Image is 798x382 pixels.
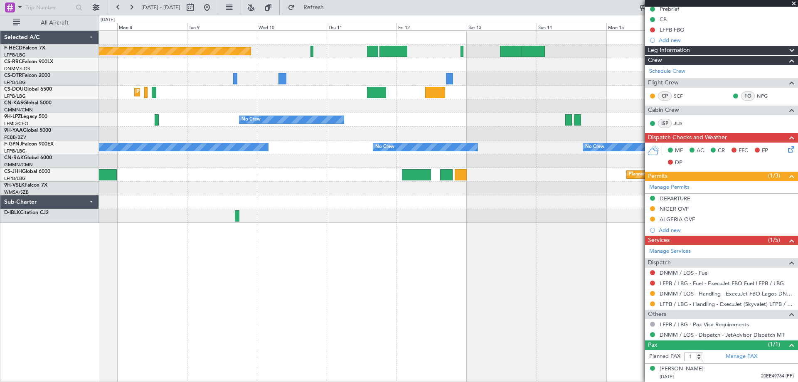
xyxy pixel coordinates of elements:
a: F-HECDFalcon 7X [4,46,45,51]
div: NIGER OVF [660,205,689,212]
div: Planned Maint [GEOGRAPHIC_DATA] ([GEOGRAPHIC_DATA]) [629,168,760,181]
div: FO [741,91,755,101]
div: No Crew [585,141,604,153]
a: NPG [757,92,776,100]
span: CN-RAK [4,155,24,160]
span: CS-DOU [4,87,24,92]
div: [DATE] [101,17,115,24]
a: DNMM / LOS - Handling - ExecuJet FBO Lagos DNMM / LOS [660,290,794,297]
a: LFPB/LBG [4,52,26,58]
a: 9H-LPZLegacy 500 [4,114,47,119]
a: CS-DTRFalcon 2000 [4,73,50,78]
span: CS-DTR [4,73,22,78]
span: Services [648,236,670,245]
span: Dispatch [648,258,671,268]
span: 9H-LPZ [4,114,21,119]
div: Planned Maint [GEOGRAPHIC_DATA] ([GEOGRAPHIC_DATA]) [137,86,268,99]
a: JUS [674,120,692,127]
a: CN-KASGlobal 5000 [4,101,52,106]
span: CS-RRC [4,59,22,64]
a: SCF [674,92,692,100]
div: Add new [659,227,794,234]
div: Mon 15 [606,23,676,30]
span: [DATE] [660,374,674,380]
div: Prebrief [660,5,679,12]
div: Add new [659,37,794,44]
span: Cabin Crew [648,106,679,115]
a: 9H-VSLKFalcon 7X [4,183,47,188]
a: DNMM / LOS - Fuel [660,269,709,276]
div: No Crew [241,113,261,126]
a: 9H-YAAGlobal 5000 [4,128,51,133]
span: Crew [648,56,662,65]
span: AC [697,147,704,155]
span: DP [675,159,682,167]
a: GMMN/CMN [4,107,33,113]
a: DNMM / LOS - Dispatch - JetAdvisor Dispatch MT [660,331,785,338]
a: F-GPNJFalcon 900EX [4,142,54,147]
span: MF [675,147,683,155]
div: ISP [658,119,672,128]
div: ALGERIA OVF [660,216,695,223]
div: LFPB FBO [660,26,685,33]
span: CS-JHH [4,169,22,174]
div: Thu 11 [327,23,397,30]
div: Sat 13 [467,23,537,30]
a: Schedule Crew [649,67,685,76]
a: Manage Permits [649,183,690,192]
div: Wed 10 [257,23,327,30]
div: No Crew [375,141,394,153]
a: FCBB/BZV [4,134,26,140]
span: Leg Information [648,46,690,55]
a: LFMD/CEQ [4,121,28,127]
span: Pax [648,340,657,350]
a: LFPB / LBG - Fuel - ExecuJet FBO Fuel LFPB / LBG [660,280,784,287]
a: CS-RRCFalcon 900LX [4,59,53,64]
a: LFPB/LBG [4,93,26,99]
div: CP [658,91,672,101]
a: LFPB/LBG [4,148,26,154]
a: GMMN/CMN [4,162,33,168]
span: Flight Crew [648,78,679,88]
span: D-IBLK [4,210,20,215]
span: F-HECD [4,46,22,51]
a: LFPB / LBG - Handling - ExecuJet (Skyvalet) LFPB / LBG [660,301,794,308]
span: F-GPNJ [4,142,22,147]
span: Others [648,310,666,319]
a: LFPB / LBG - Pax Visa Requirements [660,321,749,328]
button: All Aircraft [9,16,90,30]
span: 9H-VSLK [4,183,25,188]
button: Refresh [284,1,334,14]
span: Dispatch Checks and Weather [648,133,727,143]
a: CS-DOUGlobal 6500 [4,87,52,92]
div: Tue 9 [187,23,257,30]
span: [DATE] - [DATE] [141,4,180,11]
input: Trip Number [25,1,73,14]
a: CS-JHHGlobal 6000 [4,169,50,174]
span: (1/3) [768,171,780,180]
a: LFPB/LBG [4,175,26,182]
div: DEPARTURE [660,195,690,202]
div: [PERSON_NAME] [660,365,704,373]
span: All Aircraft [22,20,88,26]
div: Mon 8 [117,23,187,30]
a: Manage Services [649,247,691,256]
span: FP [762,147,768,155]
span: (1/5) [768,236,780,244]
span: 9H-YAA [4,128,23,133]
div: CB [660,16,667,23]
a: WMSA/SZB [4,189,29,195]
span: CN-KAS [4,101,23,106]
span: (1/1) [768,340,780,349]
div: Fri 12 [397,23,466,30]
span: FFC [739,147,748,155]
span: Permits [648,172,667,181]
a: D-IBLKCitation CJ2 [4,210,49,215]
span: CR [718,147,725,155]
a: Manage PAX [726,352,757,361]
a: CN-RAKGlobal 6000 [4,155,52,160]
a: LFPB/LBG [4,79,26,86]
span: 20EE49764 (PP) [761,373,794,380]
a: DNMM/LOS [4,66,30,72]
div: Sun 14 [537,23,606,30]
